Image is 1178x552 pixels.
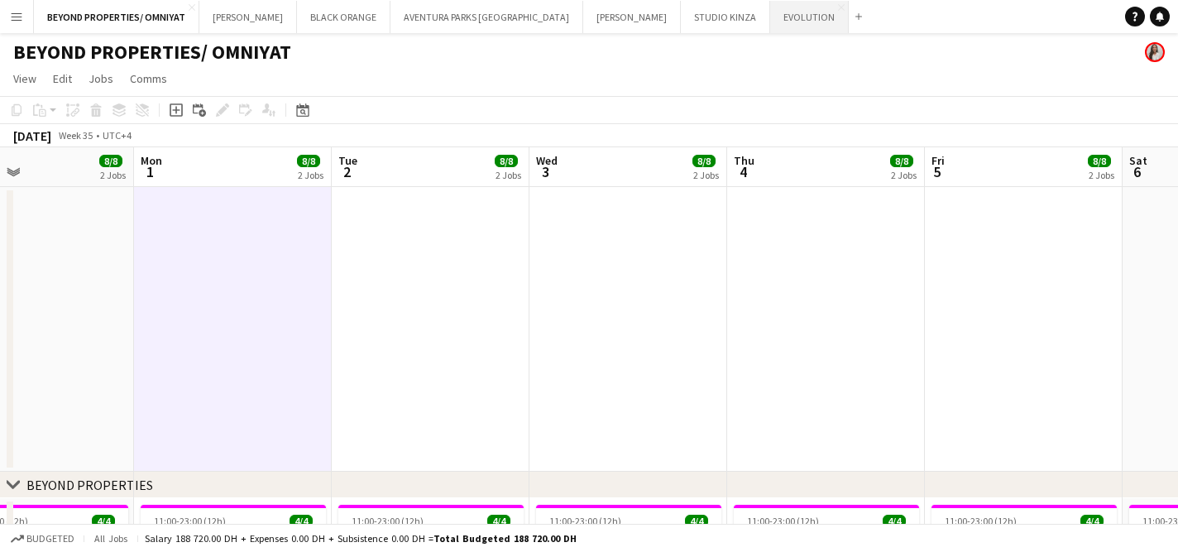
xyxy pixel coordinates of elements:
[734,153,754,168] span: Thu
[123,68,174,89] a: Comms
[46,68,79,89] a: Edit
[26,477,153,493] div: BEYOND PROPERTIES
[495,155,518,167] span: 8/8
[91,532,131,545] span: All jobs
[685,515,708,527] span: 4/4
[7,68,43,89] a: View
[549,515,621,527] span: 11:00-23:00 (12h)
[13,71,36,86] span: View
[890,155,913,167] span: 8/8
[154,515,226,527] span: 11:00-23:00 (12h)
[536,153,558,168] span: Wed
[55,129,96,142] span: Week 35
[100,169,126,181] div: 2 Jobs
[693,169,719,181] div: 2 Jobs
[583,1,681,33] button: [PERSON_NAME]
[883,515,906,527] span: 4/4
[99,155,122,167] span: 8/8
[290,515,313,527] span: 4/4
[496,169,521,181] div: 2 Jobs
[145,532,577,545] div: Salary 188 720.00 DH + Expenses 0.00 DH + Subsistence 0.00 DH =
[945,515,1017,527] span: 11:00-23:00 (12h)
[1088,155,1111,167] span: 8/8
[336,162,357,181] span: 2
[8,530,77,548] button: Budgeted
[138,162,162,181] span: 1
[390,1,583,33] button: AVENTURA PARKS [GEOGRAPHIC_DATA]
[130,71,167,86] span: Comms
[747,515,819,527] span: 11:00-23:00 (12h)
[692,155,716,167] span: 8/8
[534,162,558,181] span: 3
[53,71,72,86] span: Edit
[433,532,577,545] span: Total Budgeted 188 720.00 DH
[681,1,770,33] button: STUDIO KINZA
[1089,169,1114,181] div: 2 Jobs
[731,162,754,181] span: 4
[34,1,199,33] button: BEYOND PROPERTIES/ OMNIYAT
[1145,42,1165,62] app-user-avatar: Ines de Puybaudet
[13,127,51,144] div: [DATE]
[298,169,323,181] div: 2 Jobs
[352,515,424,527] span: 11:00-23:00 (12h)
[141,153,162,168] span: Mon
[1129,153,1147,168] span: Sat
[103,129,132,142] div: UTC+4
[770,1,849,33] button: EVOLUTION
[82,68,120,89] a: Jobs
[338,153,357,168] span: Tue
[26,533,74,545] span: Budgeted
[89,71,113,86] span: Jobs
[199,1,297,33] button: [PERSON_NAME]
[929,162,945,181] span: 5
[297,155,320,167] span: 8/8
[487,515,510,527] span: 4/4
[891,169,917,181] div: 2 Jobs
[13,40,291,65] h1: BEYOND PROPERTIES/ OMNIYAT
[1127,162,1147,181] span: 6
[297,1,390,33] button: BLACK ORANGE
[931,153,945,168] span: Fri
[1080,515,1104,527] span: 4/4
[92,515,115,527] span: 4/4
